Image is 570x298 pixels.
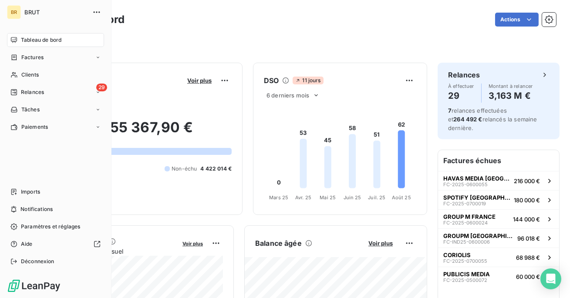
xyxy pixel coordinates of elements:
span: Voir plus [182,241,203,247]
span: relances effectuées et relancés la semaine dernière. [448,107,537,131]
a: Tâches [7,103,104,117]
span: PUBLICIS MEDIA [443,271,490,278]
span: 11 jours [293,77,323,84]
button: Voir plus [185,77,214,84]
tspan: Mars 25 [269,194,288,201]
button: GROUPM [GEOGRAPHIC_DATA]FC-IND25-060000696 018 € [438,228,559,248]
h4: 3,163 M € [489,89,533,103]
div: Open Intercom Messenger [540,268,561,289]
span: Factures [21,54,44,61]
tspan: Août 25 [392,194,411,201]
span: 180 000 € [514,197,540,204]
span: FC-2025-0700055 [443,258,487,264]
tspan: Juin 25 [344,194,361,201]
span: 264 492 € [453,116,482,123]
span: 68 988 € [516,254,540,261]
div: BR [7,5,21,19]
h6: Relances [448,70,480,80]
span: Paramètres et réglages [21,223,80,231]
span: GROUPM [GEOGRAPHIC_DATA] [443,232,514,239]
span: 29 [96,84,107,91]
span: 4 422 014 € [200,165,232,173]
a: Paiements [7,120,104,134]
span: Tâches [21,106,40,114]
button: CORIOLISFC-2025-070005568 988 € [438,248,559,267]
h4: 29 [448,89,474,103]
span: Relances [21,88,44,96]
span: Chiffre d'affaires mensuel [49,247,176,256]
button: Voir plus [366,239,395,247]
tspan: Avr. 25 [295,194,311,201]
a: Paramètres et réglages [7,220,104,234]
span: Notifications [20,205,53,213]
button: PUBLICIS MEDIAFC-2025-050007260 000 € [438,267,559,286]
span: FC-2025-0600024 [443,220,488,225]
span: Tableau de bord [21,36,61,44]
span: 7 [448,107,452,114]
img: Logo LeanPay [7,279,61,293]
a: Tableau de bord [7,33,104,47]
span: SPOTIFY [GEOGRAPHIC_DATA] [443,194,510,201]
a: Imports [7,185,104,199]
button: SPOTIFY [GEOGRAPHIC_DATA]FC-2025-0700019180 000 € [438,190,559,209]
tspan: Mai 25 [320,194,336,201]
span: Voir plus [368,240,393,247]
span: GROUP M FRANCE [443,213,496,220]
h6: DSO [264,75,279,86]
span: Voir plus [187,77,212,84]
span: 144 000 € [513,216,540,223]
span: Montant à relancer [489,84,533,89]
span: BRUT [24,9,87,16]
h2: 6 055 367,90 € [49,119,232,145]
span: 96 018 € [517,235,540,242]
span: 216 000 € [514,177,540,184]
button: HAVAS MEDIA [GEOGRAPHIC_DATA]FC-2025-0600055216 000 € [438,171,559,190]
span: Aide [21,240,33,248]
button: Actions [495,13,539,27]
span: FC-2025-0500072 [443,278,487,283]
a: 29Relances [7,85,104,99]
span: 60 000 € [516,273,540,280]
button: Voir plus [180,239,206,247]
span: Déconnexion [21,258,54,265]
span: Non-échu [172,165,197,173]
span: FC-IND25-0600006 [443,239,490,244]
span: 6 derniers mois [266,92,309,99]
h6: Balance âgée [255,238,302,248]
a: Clients [7,68,104,82]
span: FC-2025-0700019 [443,201,486,206]
button: GROUP M FRANCEFC-2025-0600024144 000 € [438,209,559,228]
span: FC-2025-0600055 [443,182,488,187]
span: HAVAS MEDIA [GEOGRAPHIC_DATA] [443,175,510,182]
tspan: Juil. 25 [368,194,385,201]
h6: Factures échues [438,150,559,171]
span: CORIOLIS [443,251,471,258]
span: Imports [21,188,40,196]
span: Paiements [21,123,48,131]
a: Factures [7,50,104,64]
a: Aide [7,237,104,251]
span: À effectuer [448,84,474,89]
span: Clients [21,71,39,79]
